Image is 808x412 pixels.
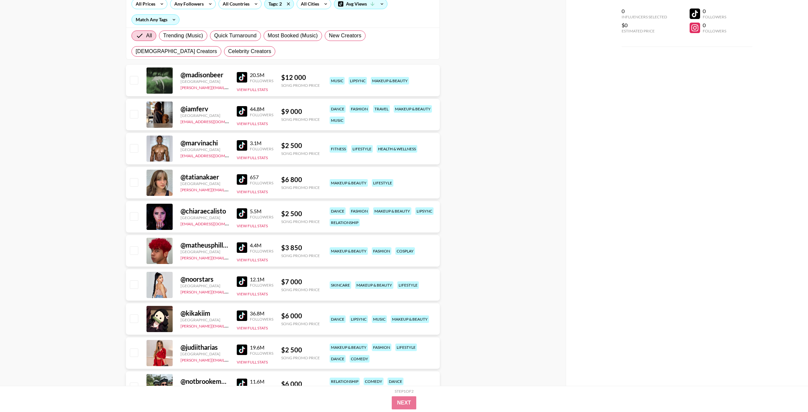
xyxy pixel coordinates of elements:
span: Quick Turnaround [214,32,257,40]
div: travel [373,105,390,113]
div: 11.6M [250,378,273,385]
div: fashion [350,207,369,215]
div: [GEOGRAPHIC_DATA] [181,79,229,84]
div: $ 12 000 [281,73,320,82]
img: TikTok [237,140,247,151]
div: 19.6M [250,344,273,351]
div: dance [330,207,346,215]
div: @ iamferv [181,105,229,113]
div: Followers [250,78,273,83]
div: [GEOGRAPHIC_DATA] [181,147,229,152]
div: @ tatianakaer [181,173,229,181]
a: [EMAIL_ADDRESS][DOMAIN_NAME] [181,152,246,158]
div: [GEOGRAPHIC_DATA] [181,215,229,220]
button: View Full Stats [237,87,268,92]
div: @ noorstars [181,275,229,283]
a: [PERSON_NAME][EMAIL_ADDRESS][DOMAIN_NAME] [181,322,277,328]
div: comedy [350,355,370,363]
div: Song Promo Price [281,185,320,190]
div: 0 [622,8,667,14]
span: Celebrity Creators [228,47,271,55]
div: 657 [250,174,273,180]
img: TikTok [237,276,247,287]
button: View Full Stats [237,155,268,160]
div: Influencers Selected [622,14,667,19]
div: Song Promo Price [281,151,320,156]
div: $ 3 850 [281,244,320,252]
div: @ chiaraecalisto [181,207,229,215]
div: Match Any Tags [132,15,179,25]
div: Followers [250,215,273,219]
img: TikTok [237,106,247,117]
div: makeup & beauty [391,315,429,323]
div: 0 [703,22,726,28]
button: View Full Stats [237,360,268,365]
div: [GEOGRAPHIC_DATA] [181,351,229,356]
div: makeup & beauty [330,247,368,255]
div: Song Promo Price [281,117,320,122]
div: music [330,117,345,124]
div: [GEOGRAPHIC_DATA] [181,181,229,186]
button: View Full Stats [237,223,268,228]
div: lifestyle [351,145,373,153]
div: 4.4M [250,242,273,249]
div: Estimated Price [622,28,667,33]
div: comedy [364,378,384,385]
div: relationship [330,378,360,385]
div: $ 2 500 [281,346,320,354]
img: TikTok [237,208,247,219]
div: $ 9 000 [281,107,320,116]
div: [GEOGRAPHIC_DATA] [181,317,229,322]
button: View Full Stats [237,291,268,296]
div: @ judiitharias [181,343,229,351]
div: 20.5M [250,72,273,78]
div: fashion [372,344,391,351]
div: @ marvinachi [181,139,229,147]
button: Next [392,396,416,409]
div: Followers [250,112,273,117]
div: Followers [250,351,273,356]
div: Followers [703,28,726,33]
div: lifestyle [372,179,393,187]
div: Followers [250,385,273,390]
span: All [146,32,152,40]
div: makeup & beauty [371,77,409,84]
div: [GEOGRAPHIC_DATA] [181,113,229,118]
div: fashion [372,247,391,255]
div: makeup & beauty [330,344,368,351]
div: @ notbrookemonk [181,377,229,385]
div: $0 [622,22,667,28]
div: health & wellness [377,145,417,153]
button: View Full Stats [237,257,268,262]
div: 5.5M [250,208,273,215]
div: Song Promo Price [281,253,320,258]
div: lipsync [350,315,368,323]
div: lipsync [415,207,434,215]
div: 0 [703,8,726,14]
img: TikTok [237,242,247,253]
div: dance [330,355,346,363]
div: Followers [250,283,273,288]
span: Trending (Music) [163,32,203,40]
div: Followers [250,317,273,322]
a: [EMAIL_ADDRESS][DOMAIN_NAME] [181,220,246,226]
div: 44.8M [250,106,273,112]
a: [PERSON_NAME][EMAIL_ADDRESS][DOMAIN_NAME] [181,288,277,294]
button: View Full Stats [237,326,268,330]
div: Song Promo Price [281,287,320,292]
a: [PERSON_NAME][EMAIL_ADDRESS][DOMAIN_NAME] [181,254,277,260]
div: music [372,315,387,323]
div: fashion [350,105,369,113]
div: [GEOGRAPHIC_DATA] [181,283,229,288]
div: lifestyle [395,344,417,351]
div: Followers [703,14,726,19]
div: Followers [250,146,273,151]
div: Step 1 of 2 [395,389,414,394]
div: Followers [250,180,273,185]
div: 12.1M [250,276,273,283]
span: [DEMOGRAPHIC_DATA] Creators [136,47,217,55]
div: relationship [330,219,360,226]
button: View Full Stats [237,189,268,194]
div: skincare [330,281,351,289]
div: music [330,77,345,84]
